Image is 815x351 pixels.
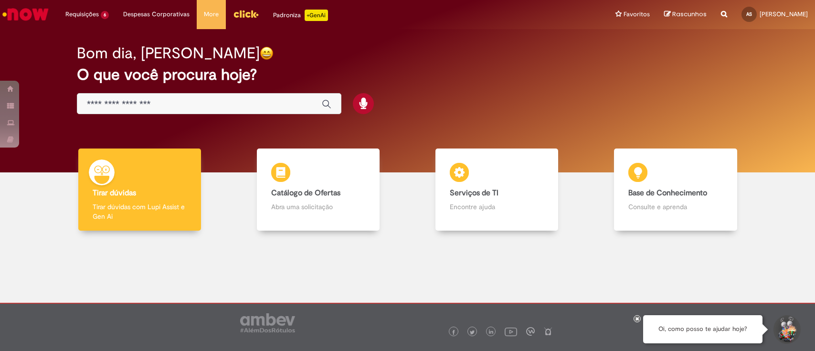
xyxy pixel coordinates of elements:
p: Encontre ajuda [450,202,544,212]
p: Abra uma solicitação [271,202,365,212]
span: Despesas Corporativas [123,10,190,19]
span: Favoritos [624,10,650,19]
img: click_logo_yellow_360x200.png [233,7,259,21]
a: Catálogo de Ofertas Abra uma solicitação [229,149,407,231]
span: Requisições [65,10,99,19]
img: logo_footer_youtube.png [505,325,517,338]
div: Oi, como posso te ajudar hoje? [643,315,762,343]
a: Rascunhos [664,10,707,19]
button: Iniciar Conversa de Suporte [772,315,801,344]
span: 6 [101,11,109,19]
img: logo_footer_naosei.png [544,327,552,336]
div: Padroniza [273,10,328,21]
img: logo_footer_linkedin.png [489,330,494,335]
b: Tirar dúvidas [93,188,136,198]
h2: Bom dia, [PERSON_NAME] [77,45,260,62]
img: logo_footer_ambev_rotulo_gray.png [240,313,295,332]
b: Serviços de TI [450,188,498,198]
img: happy-face.png [260,46,274,60]
b: Base de Conhecimento [628,188,707,198]
img: logo_footer_workplace.png [526,327,535,336]
span: Rascunhos [672,10,707,19]
p: +GenAi [305,10,328,21]
p: Consulte e aprenda [628,202,722,212]
b: Catálogo de Ofertas [271,188,340,198]
img: ServiceNow [1,5,50,24]
img: logo_footer_twitter.png [470,330,475,335]
h2: O que você procura hoje? [77,66,738,83]
span: [PERSON_NAME] [760,10,808,18]
img: logo_footer_facebook.png [451,330,456,335]
span: More [204,10,219,19]
p: Tirar dúvidas com Lupi Assist e Gen Ai [93,202,187,221]
span: AS [746,11,752,17]
a: Serviços de TI Encontre ajuda [408,149,586,231]
a: Tirar dúvidas Tirar dúvidas com Lupi Assist e Gen Ai [50,149,229,231]
a: Base de Conhecimento Consulte e aprenda [586,149,765,231]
